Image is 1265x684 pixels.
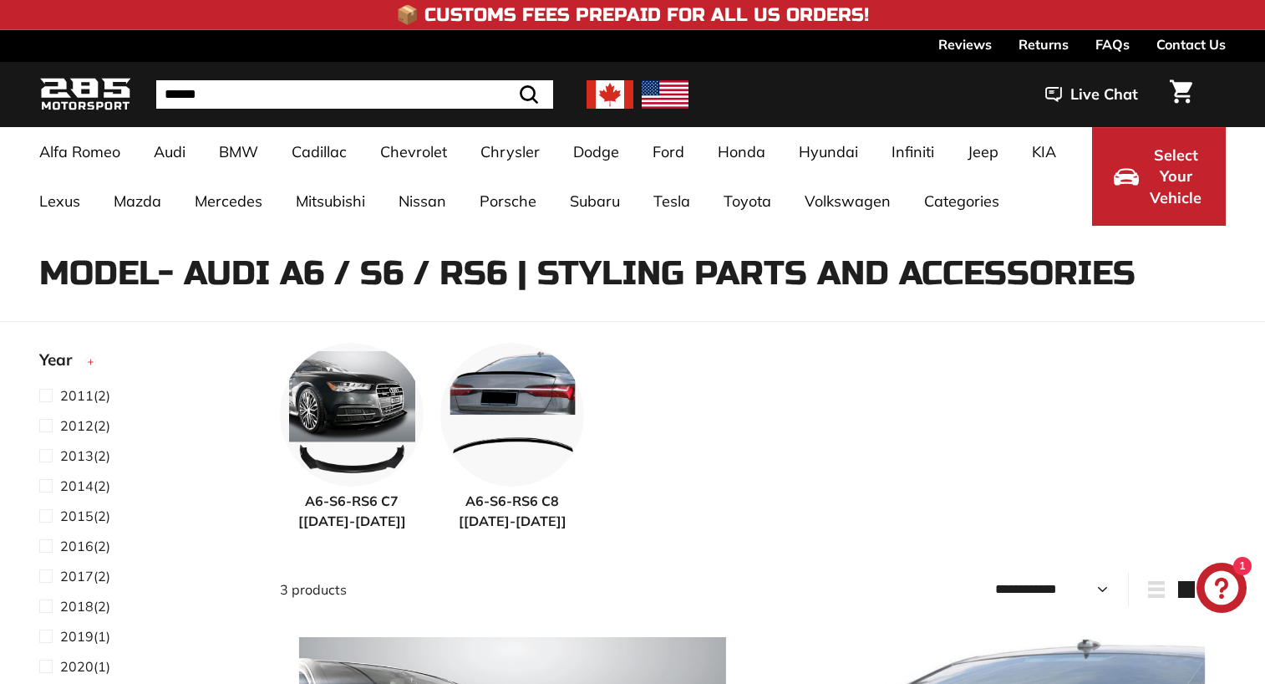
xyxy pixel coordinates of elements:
button: Year [39,343,253,385]
a: Subaru [553,176,637,226]
input: Search [156,80,553,109]
a: Infiniti [875,127,951,176]
h1: Model- Audi A6 / S6 / RS6 | Styling Parts and Accessories [39,255,1226,292]
a: Audi [137,127,202,176]
a: Nissan [382,176,463,226]
a: Mitsubishi [279,176,382,226]
a: Chrysler [464,127,556,176]
a: Chevrolet [363,127,464,176]
a: Mercedes [178,176,279,226]
span: Year [39,348,84,372]
a: Cadillac [275,127,363,176]
span: (2) [60,446,110,466]
a: Porsche [463,176,553,226]
a: BMW [202,127,275,176]
a: Jeep [951,127,1015,176]
span: (1) [60,626,110,646]
a: Honda [701,127,782,176]
span: 2017 [60,568,94,584]
a: FAQs [1095,30,1130,59]
a: Dodge [556,127,636,176]
span: 2012 [60,417,94,434]
inbox-online-store-chat: Shopify online store chat [1191,563,1252,617]
a: Cart [1160,66,1202,123]
h4: 📦 Customs Fees Prepaid for All US Orders! [396,5,869,25]
span: 2015 [60,508,94,524]
a: Volkswagen [788,176,907,226]
a: Returns [1019,30,1069,59]
a: Ford [636,127,701,176]
a: Reviews [938,30,992,59]
span: A6-S6-RS6 C8 [[DATE]-[DATE]] [440,491,584,531]
span: 2020 [60,658,94,675]
span: (1) [60,656,110,676]
button: Select Your Vehicle [1092,127,1226,226]
span: 2016 [60,538,94,554]
a: A6-S6-RS6 C7 [[DATE]-[DATE]] [280,343,424,531]
span: 2013 [60,447,94,464]
a: Tesla [637,176,707,226]
span: 2011 [60,387,94,404]
span: 2019 [60,628,94,645]
a: Hyundai [782,127,875,176]
img: Logo_285_Motorsport_areodynamics_components [39,75,131,115]
button: Live Chat [1024,74,1160,115]
div: 3 products [280,579,753,600]
span: A6-S6-RS6 C7 [[DATE]-[DATE]] [280,491,424,531]
a: Categories [907,176,1016,226]
span: (2) [60,385,110,406]
span: 2018 [60,598,94,615]
span: Live Chat [1070,84,1138,105]
span: (2) [60,416,110,436]
span: (2) [60,596,110,616]
a: Mazda [97,176,178,226]
a: A6-S6-RS6 C8 [[DATE]-[DATE]] [440,343,584,531]
span: (2) [60,566,110,586]
a: Alfa Romeo [23,127,137,176]
span: Select Your Vehicle [1147,145,1204,209]
a: Lexus [23,176,97,226]
span: (2) [60,506,110,526]
span: (2) [60,536,110,556]
a: KIA [1015,127,1073,176]
span: (2) [60,476,110,496]
span: 2014 [60,477,94,494]
a: Contact Us [1156,30,1226,59]
a: Toyota [707,176,788,226]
